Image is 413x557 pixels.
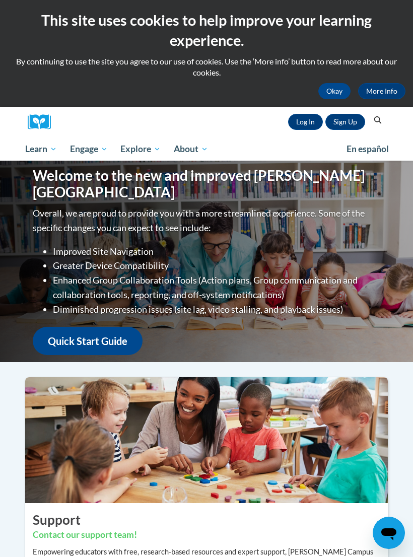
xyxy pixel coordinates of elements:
a: Cox Campus [28,114,58,130]
a: Learn [19,137,63,161]
span: En español [347,144,389,154]
button: Okay [318,83,351,99]
a: About [167,137,215,161]
a: En español [340,138,395,160]
p: By continuing to use the site you agree to our use of cookies. Use the ‘More info’ button to read... [8,56,405,78]
div: Main menu [18,137,395,161]
li: Greater Device Compatibility [53,258,380,273]
iframe: Button to launch messaging window, conversation in progress [373,517,405,549]
img: ... [18,377,395,503]
li: Diminished progression issues (site lag, video stalling, and playback issues) [53,302,380,317]
h2: This site uses cookies to help improve your learning experience. [8,10,405,51]
button: Search [370,114,385,126]
h1: Welcome to the new and improved [PERSON_NAME][GEOGRAPHIC_DATA] [33,167,380,201]
a: Quick Start Guide [33,327,143,356]
a: Explore [114,137,167,161]
span: Learn [25,143,57,155]
a: Register [325,114,365,130]
a: Engage [63,137,114,161]
span: About [174,143,208,155]
img: Logo brand [28,114,58,130]
a: Log In [288,114,323,130]
span: Engage [70,143,108,155]
span: Explore [120,143,161,155]
p: Overall, we are proud to provide you with a more streamlined experience. Some of the specific cha... [33,206,380,235]
li: Enhanced Group Collaboration Tools (Action plans, Group communication and collaboration tools, re... [53,273,380,302]
h2: Support [33,511,380,529]
li: Improved Site Navigation [53,244,380,259]
h3: Contact our support team! [33,529,380,541]
a: More Info [358,83,405,99]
